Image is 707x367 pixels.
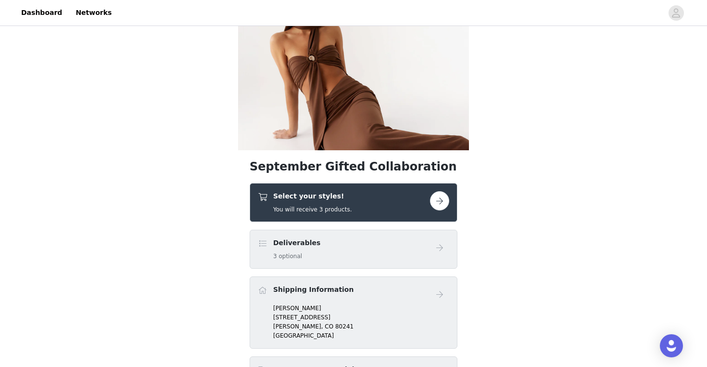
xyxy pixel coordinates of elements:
h5: 3 optional [273,252,320,261]
div: Open Intercom Messenger [660,334,683,357]
div: Deliverables [250,230,457,269]
h4: Select your styles! [273,191,352,201]
h5: You will receive 3 products. [273,205,352,214]
p: [PERSON_NAME] [273,304,449,313]
div: Select your styles! [250,183,457,222]
h4: Shipping Information [273,285,353,295]
span: 80241 [335,323,353,330]
h4: Deliverables [273,238,320,248]
a: Dashboard [15,2,68,24]
div: avatar [671,5,681,21]
a: Networks [70,2,117,24]
p: [STREET_ADDRESS] [273,313,449,322]
p: [GEOGRAPHIC_DATA] [273,331,449,340]
div: Shipping Information [250,276,457,349]
span: CO [325,323,333,330]
span: [PERSON_NAME], [273,323,323,330]
h1: September Gifted Collaboration [250,158,457,175]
